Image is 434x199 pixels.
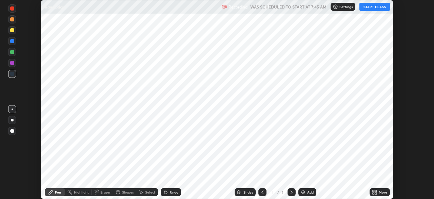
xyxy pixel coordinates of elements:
div: 1 [269,190,276,194]
div: Slides [243,190,253,194]
div: Pen [55,190,61,194]
img: class-settings-icons [333,4,338,10]
h5: WAS SCHEDULED TO START AT 7:45 AM [250,4,327,10]
p: Recording [229,4,248,10]
div: Highlight [74,190,89,194]
div: Eraser [100,190,111,194]
div: Select [145,190,155,194]
button: START CLASS [359,3,390,11]
div: Add [307,190,314,194]
div: Undo [170,190,178,194]
img: add-slide-button [300,189,306,195]
div: Shapes [122,190,134,194]
p: Ray optics [45,4,64,10]
div: / [277,190,279,194]
div: More [379,190,387,194]
img: recording.375f2c34.svg [222,4,227,10]
p: Settings [339,5,353,9]
div: 1 [281,189,285,195]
